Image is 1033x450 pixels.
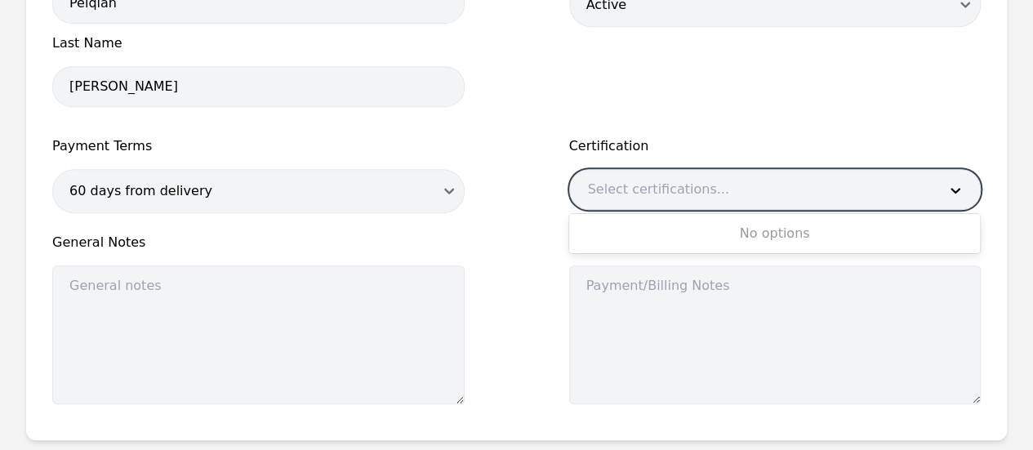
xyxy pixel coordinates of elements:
div: No options [569,217,980,250]
span: General Notes [52,233,465,252]
span: Payment Terms [52,136,465,156]
label: Certification [569,136,982,156]
input: Last Name [52,66,465,107]
span: Last Name [52,33,465,53]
